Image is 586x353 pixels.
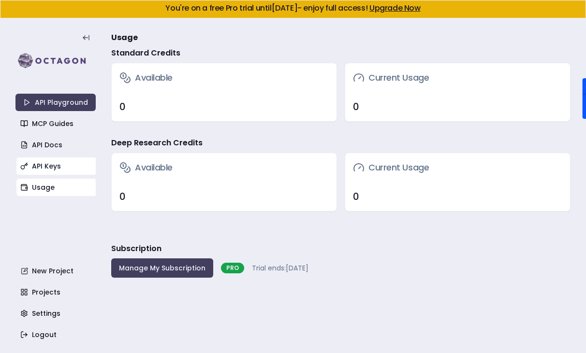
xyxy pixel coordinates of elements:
div: 0 [119,100,329,113]
a: New Project [16,262,97,280]
a: API Playground [15,94,96,111]
div: 0 [119,190,329,203]
span: Usage [111,32,138,43]
a: API Docs [16,136,97,154]
a: Logout [16,326,97,343]
h3: Subscription [111,243,161,254]
a: MCP Guides [16,115,97,132]
h3: Available [119,161,173,174]
div: 0 [353,190,562,203]
span: Trial ends: [DATE] [252,263,308,273]
a: Upgrade Now [369,2,421,14]
div: PRO [221,263,244,273]
h3: Current Usage [353,71,429,85]
button: Manage My Subscription [111,258,213,278]
a: API Keys [16,157,97,175]
h4: Deep Research Credits [111,137,203,149]
h3: Available [119,71,173,85]
h3: Current Usage [353,161,429,174]
div: 0 [353,100,562,113]
h4: Standard Credits [111,47,180,59]
img: logo-rect-yK7x_WSZ.svg [15,51,96,71]
a: Settings [16,305,97,322]
a: Usage [16,179,97,196]
h5: You're on a free Pro trial until [DATE] - enjoy full access! [8,4,578,12]
a: Projects [16,283,97,301]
